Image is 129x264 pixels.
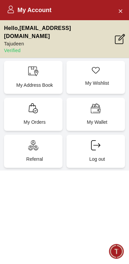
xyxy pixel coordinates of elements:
h2: My Account [7,5,51,15]
p: My Address Book [9,82,60,88]
p: Tajudeen [4,40,115,47]
p: My Wallet [72,119,122,125]
p: Log out [72,156,122,162]
p: Referral [9,156,60,162]
p: Hello , [EMAIL_ADDRESS][DOMAIN_NAME] [4,24,115,40]
button: Close Account [115,5,126,16]
p: My Wishlist [72,80,122,86]
p: Verified [4,47,115,54]
p: My Orders [9,119,60,125]
div: Chat Widget [109,244,124,259]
